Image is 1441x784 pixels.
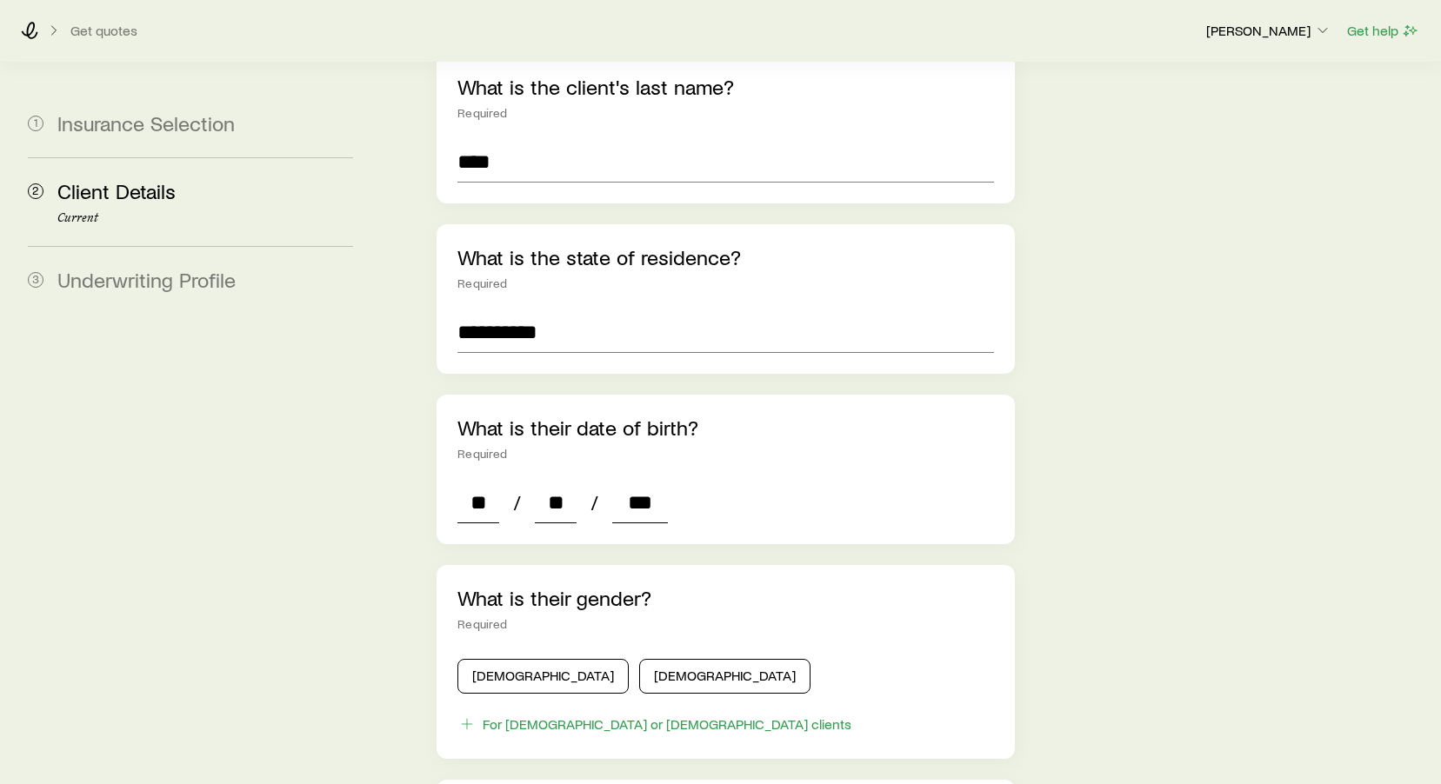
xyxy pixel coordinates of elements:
p: What is their gender? [457,586,994,610]
span: / [584,490,605,515]
button: For [DEMOGRAPHIC_DATA] or [DEMOGRAPHIC_DATA] clients [457,714,852,734]
button: Get quotes [70,23,138,39]
button: Get help [1346,21,1420,41]
button: [DEMOGRAPHIC_DATA] [457,659,629,694]
span: Underwriting Profile [57,267,236,292]
p: Current [57,211,353,225]
span: 3 [28,272,43,288]
span: Client Details [57,178,176,203]
div: Required [457,447,994,461]
span: / [506,490,528,515]
p: What is the client's last name? [457,75,994,99]
p: What is the state of residence? [457,245,994,269]
button: [PERSON_NAME] [1205,21,1332,42]
p: What is their date of birth? [457,415,994,440]
div: Required [457,617,994,631]
div: Required [457,276,994,290]
p: [PERSON_NAME] [1206,22,1331,39]
button: [DEMOGRAPHIC_DATA] [639,659,811,694]
span: 1 [28,116,43,131]
span: Insurance Selection [57,110,235,136]
span: 2 [28,183,43,199]
div: Required [457,106,994,120]
div: For [DEMOGRAPHIC_DATA] or [DEMOGRAPHIC_DATA] clients [483,715,851,733]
